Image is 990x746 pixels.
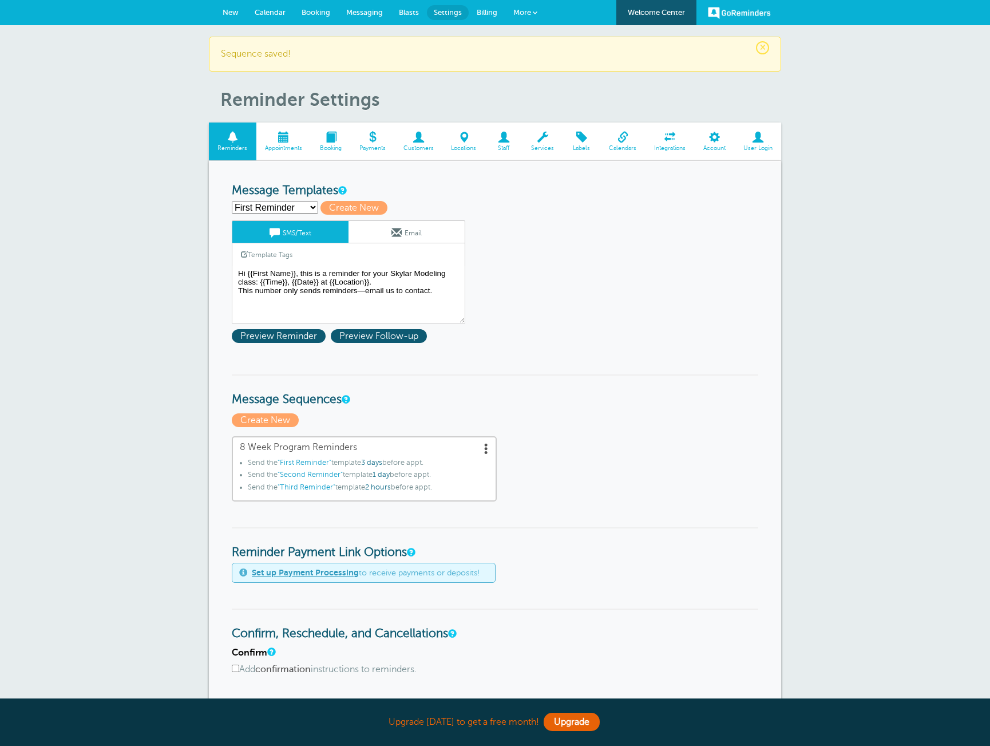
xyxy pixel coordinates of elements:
a: This is the wording for your reminder and follow-up messages. You can create multiple templates i... [338,187,345,194]
li: Send the template before appt. [248,459,489,471]
a: Payments [350,123,394,161]
span: Appointments [262,145,306,152]
span: Account [700,145,728,152]
a: Create New [320,203,393,213]
li: Send the template before appt. [248,483,489,496]
span: "First Reminder" [278,459,331,467]
input: Addconfirmationinstructions to reminders. [232,665,239,672]
span: Create New [320,201,387,215]
span: Calendar [255,8,286,17]
a: Services [522,123,563,161]
a: Preview Reminder [232,331,331,341]
h3: Message Sequences [232,374,758,407]
span: User Login [740,145,775,152]
a: Create New [232,415,302,425]
div: Upgrade [DATE] to get a free month! [209,710,781,735]
span: 2 hours [365,483,391,491]
span: Integrations [651,145,689,152]
h3: Message Templates [232,184,758,198]
a: Appointments [256,123,311,161]
a: Staff [485,123,522,161]
a: Upgrade [544,713,600,731]
span: Create New [232,413,299,427]
span: "Third Reminder" [278,483,335,491]
span: Preview Follow-up [331,329,427,343]
a: User Login [734,123,781,161]
li: Send the template before appt. [248,471,489,483]
a: 8 Week Program Reminders Send the"First Reminder"template3 daysbefore appt.Send the"Second Remind... [232,436,497,502]
a: These settings apply to all templates. Automatically add a payment link to your reminders if an a... [407,548,414,556]
p: Sequence saved! [221,49,769,60]
span: 8 Week Program Reminders [240,442,489,453]
a: Preview Follow-up [331,331,430,341]
span: Messaging [346,8,383,17]
span: Customers [400,145,437,152]
span: Calendars [606,145,640,152]
a: Set up Payment Processing [252,568,359,577]
h4: Confirm [232,648,758,658]
span: Payments [356,145,389,152]
span: Reminders [215,145,251,152]
label: Add instructions to reminders. [232,664,758,675]
a: Booking [311,123,351,161]
span: Labels [569,145,595,152]
a: Labels [563,123,600,161]
h3: Reminder Payment Link Options [232,527,758,560]
span: Preview Reminder [232,329,326,343]
textarea: Hi {{First Name}}, this is a reminder for your Skylar Modeling class: {{Time}}, {{Date}} at {{Loc... [232,266,465,323]
a: SMS/Text [232,221,349,243]
span: New [223,8,239,17]
a: Template Tags [232,243,301,266]
a: Message Sequences allow you to setup multiple reminder schedules that can use different Message T... [342,396,349,403]
a: Settings [427,5,469,20]
span: Booking [302,8,330,17]
h3: Confirm, Reschedule, and Cancellations [232,609,758,641]
a: Locations [442,123,485,161]
span: 3 days [361,459,382,467]
a: Email [349,221,465,243]
a: Calendars [600,123,646,161]
span: 1 day [373,471,390,479]
a: Account [694,123,734,161]
span: "Second Reminder" [278,471,343,479]
span: to receive payments or deposits! [252,568,480,578]
span: Billing [477,8,497,17]
a: A note will be added to SMS reminders that replying "C" will confirm the appointment. For email r... [267,648,274,656]
span: More [513,8,531,17]
span: Locations [448,145,480,152]
a: Integrations [646,123,695,161]
a: Customers [394,123,442,161]
span: × [756,41,769,54]
b: confirmation [255,664,311,674]
span: Staff [491,145,517,152]
h1: Reminder Settings [220,89,781,110]
a: These settings apply to all templates. (They are not per-template settings). You can change the l... [448,630,455,637]
span: Services [528,145,557,152]
span: Booking [317,145,345,152]
span: Blasts [399,8,419,17]
span: Settings [434,8,462,17]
